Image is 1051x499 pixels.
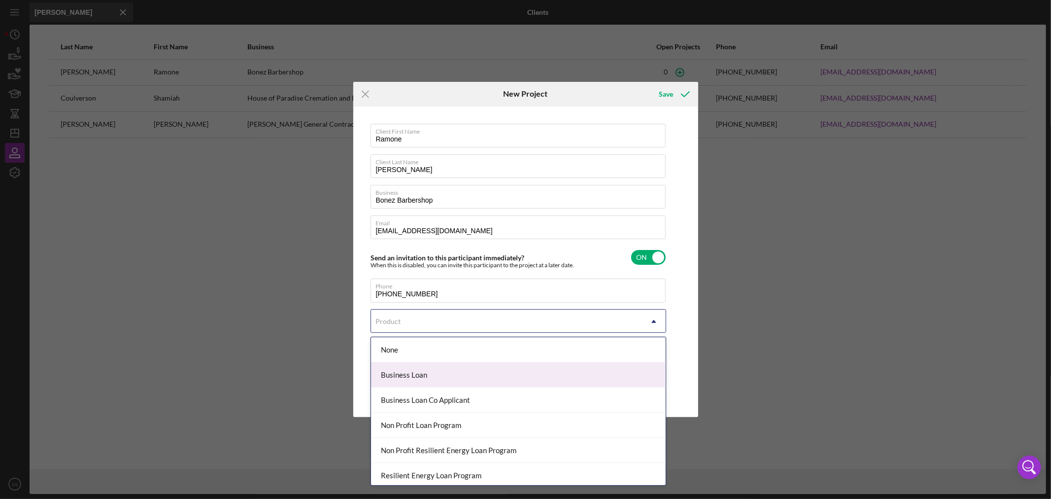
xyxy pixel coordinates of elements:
div: Open Intercom Messenger [1017,456,1041,479]
h6: New Project [503,89,547,98]
label: Business [376,185,666,196]
label: Email [376,216,666,227]
div: None [371,337,666,362]
div: Product [376,318,401,325]
div: Save [659,84,673,104]
div: Business Loan Co Applicant [371,388,666,413]
label: Send an invitation to this participant immediately? [371,253,525,262]
div: When this is disabled, you can invite this participant to the project at a later date. [371,262,575,269]
button: Save [649,84,698,104]
div: Resilient Energy Loan Program [371,463,666,488]
div: Non Profit Resilient Energy Loan Program [371,438,666,463]
label: Client Last Name [376,155,666,166]
div: Non Profit Loan Program [371,413,666,438]
label: Phone [376,279,666,290]
div: Business Loan [371,362,666,388]
label: Client First Name [376,124,666,135]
